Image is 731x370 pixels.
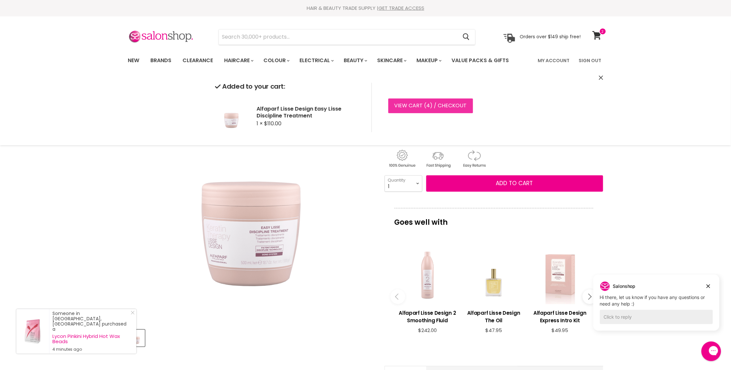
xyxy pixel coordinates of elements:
a: GET TRADE ACCESS [378,5,424,11]
img: shipping.gif [421,149,455,169]
div: HAIR & BEAUTY TRADE SUPPLY | [120,5,611,11]
h2: Alfaparf Lisse Design Easy Lisse Discipline Treatment [257,105,361,119]
span: $110.00 [264,120,282,127]
button: Close [599,75,603,81]
button: Alfaparf Lisse Design Easy Lisse Discipline Treatment [128,330,145,346]
img: Alfaparf Lisse Design Easy Lisse Discipline Treatment [215,99,248,132]
button: Add to cart [426,175,603,192]
h3: Alfaparf Lisse Design The Oil [464,309,524,324]
h3: Alfaparf Lisse Design Express Intro Kit [530,309,590,324]
svg: Close Icon [131,311,135,315]
ul: Main menu [123,51,524,70]
a: Skincare [373,54,411,67]
a: Sign Out [575,54,606,67]
p: Orders over $149 ship free! [520,34,581,40]
a: My Account [534,54,574,67]
iframe: Gorgias live chat campaigns [588,273,724,341]
span: $242.00 [418,327,437,334]
a: Electrical [295,54,338,67]
h3: Alfaparf Lisse Design 2 Smoothing Fluid [398,309,457,324]
div: Product thumbnails [127,328,374,346]
p: Goes well with [394,208,593,230]
img: genuine.gif [385,149,419,169]
a: Haircare [220,54,258,67]
nav: Main [120,51,611,70]
input: Search [219,29,458,44]
a: Beauty [339,54,371,67]
select: Quantity [385,175,422,192]
span: $49.95 [552,327,568,334]
a: Clearance [178,54,218,67]
iframe: Gorgias live chat messenger [698,339,724,363]
div: Someone in [GEOGRAPHIC_DATA], [GEOGRAPHIC_DATA] purchased a [52,311,130,352]
span: 4 [427,102,430,109]
div: Alfaparf Lisse Design Easy Lisse Discipline Treatment image. Click or Scroll to Zoom. [128,79,373,324]
span: 1 × [257,120,263,127]
a: Lycon Pinkini Hybrid Hot Wax Beads [52,334,130,344]
img: returns.gif [457,149,491,169]
small: 4 minutes ago [52,347,130,352]
a: View product:Alfaparf Lisse Design Express Intro Kit [530,304,590,327]
a: Brands [146,54,177,67]
img: Alfaparf Lisse Design Easy Lisse Discipline Treatment [129,330,144,346]
a: View product:Alfaparf Lisse Design The Oil [464,304,524,327]
span: Add to cart [496,179,533,187]
span: $47.95 [485,327,502,334]
button: Search [458,29,475,44]
a: New [123,54,144,67]
a: Makeup [412,54,446,67]
a: Visit product page [16,309,49,354]
form: Product [219,29,475,45]
h2: Added to your cart: [215,83,361,90]
a: View product:Alfaparf Lisse Design 2 Smoothing Fluid [398,304,457,327]
a: Value Packs & Gifts [447,54,514,67]
a: Close Notification [128,311,135,317]
a: View cart (4) / Checkout [388,98,473,113]
a: Colour [259,54,294,67]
